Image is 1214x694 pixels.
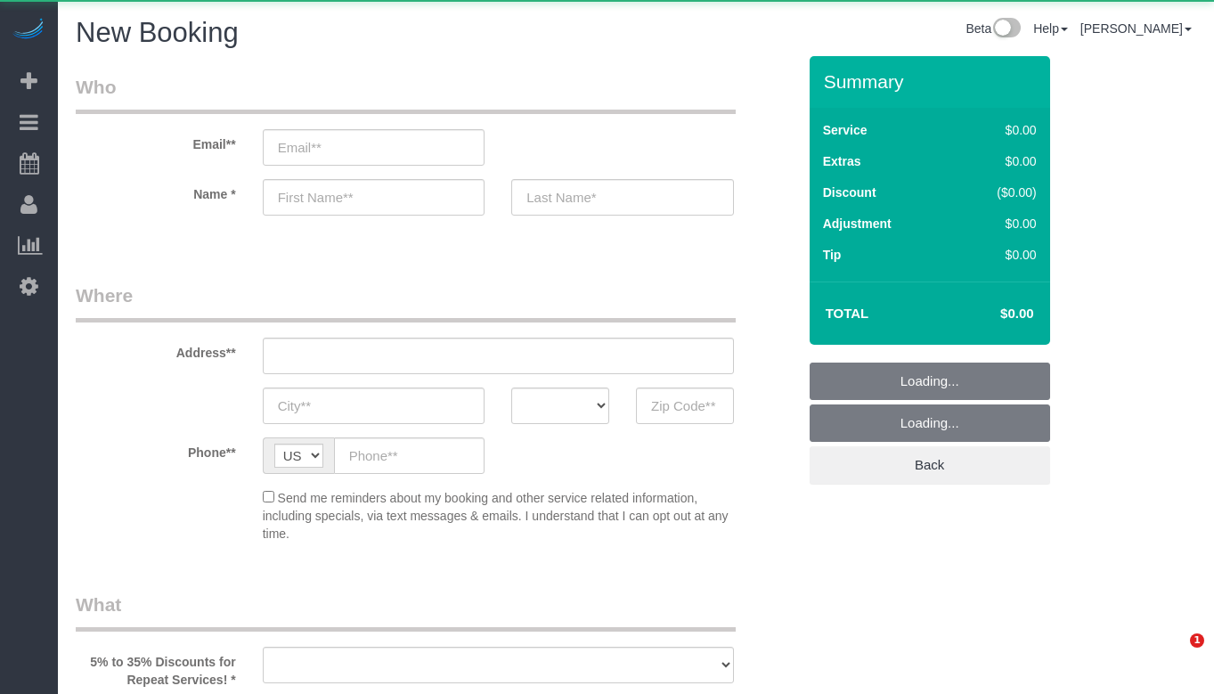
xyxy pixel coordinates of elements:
[511,179,734,216] input: Last Name*
[1080,21,1192,36] a: [PERSON_NAME]
[947,306,1033,322] h4: $0.00
[965,21,1021,36] a: Beta
[960,184,1037,201] div: ($0.00)
[824,71,1041,92] h3: Summary
[960,121,1037,139] div: $0.00
[823,246,842,264] label: Tip
[823,215,892,233] label: Adjustment
[826,306,869,321] strong: Total
[991,18,1021,41] img: New interface
[960,246,1037,264] div: $0.00
[823,121,868,139] label: Service
[76,74,736,114] legend: Who
[1033,21,1068,36] a: Help
[263,491,729,541] span: Send me reminders about my booking and other service related information, including specials, via...
[960,152,1037,170] div: $0.00
[62,647,249,689] label: 5% to 35% Discounts for Repeat Services! *
[960,215,1037,233] div: $0.00
[62,179,249,203] label: Name *
[76,17,239,48] span: New Booking
[76,592,736,632] legend: What
[810,446,1050,484] a: Back
[1153,633,1196,676] iframe: Intercom live chat
[823,152,861,170] label: Extras
[263,179,485,216] input: First Name**
[823,184,876,201] label: Discount
[76,282,736,323] legend: Where
[11,18,46,43] img: Automaid Logo
[636,388,734,424] input: Zip Code**
[1190,633,1204,648] span: 1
